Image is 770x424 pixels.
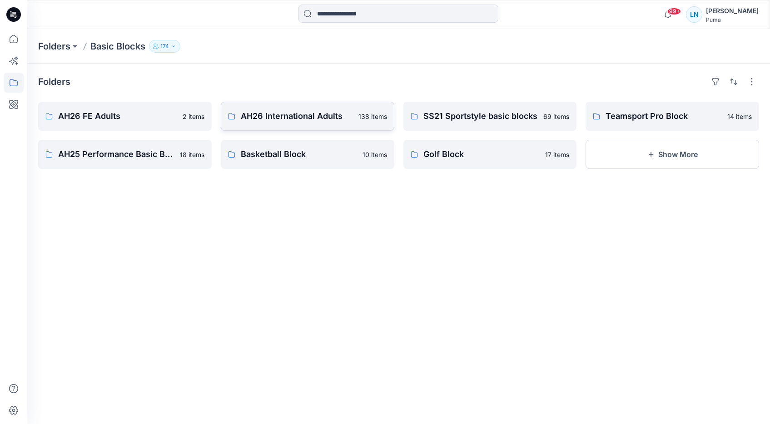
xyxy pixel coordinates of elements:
[423,110,538,123] p: SS21 Sportstyle basic blocks
[403,140,577,169] a: Golf Block17 items
[545,150,569,159] p: 17 items
[38,40,70,53] a: Folders
[160,41,169,51] p: 174
[221,102,394,131] a: AH26 International Adults138 items
[149,40,180,53] button: 174
[38,140,212,169] a: AH25 Performance Basic Block18 items
[363,150,387,159] p: 10 items
[423,148,540,161] p: Golf Block
[58,110,177,123] p: AH26 FE Adults
[606,110,722,123] p: Teamsport Pro Block
[221,140,394,169] a: Basketball Block10 items
[543,112,569,121] p: 69 items
[358,112,387,121] p: 138 items
[586,140,759,169] button: Show More
[38,76,70,87] h4: Folders
[706,16,759,23] div: Puma
[180,150,204,159] p: 18 items
[667,8,681,15] span: 99+
[403,102,577,131] a: SS21 Sportstyle basic blocks69 items
[183,112,204,121] p: 2 items
[58,148,174,161] p: AH25 Performance Basic Block
[706,5,759,16] div: [PERSON_NAME]
[686,6,702,23] div: LN
[586,102,759,131] a: Teamsport Pro Block14 items
[90,40,145,53] p: Basic Blocks
[241,148,357,161] p: Basketball Block
[241,110,353,123] p: AH26 International Adults
[727,112,752,121] p: 14 items
[38,102,212,131] a: AH26 FE Adults2 items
